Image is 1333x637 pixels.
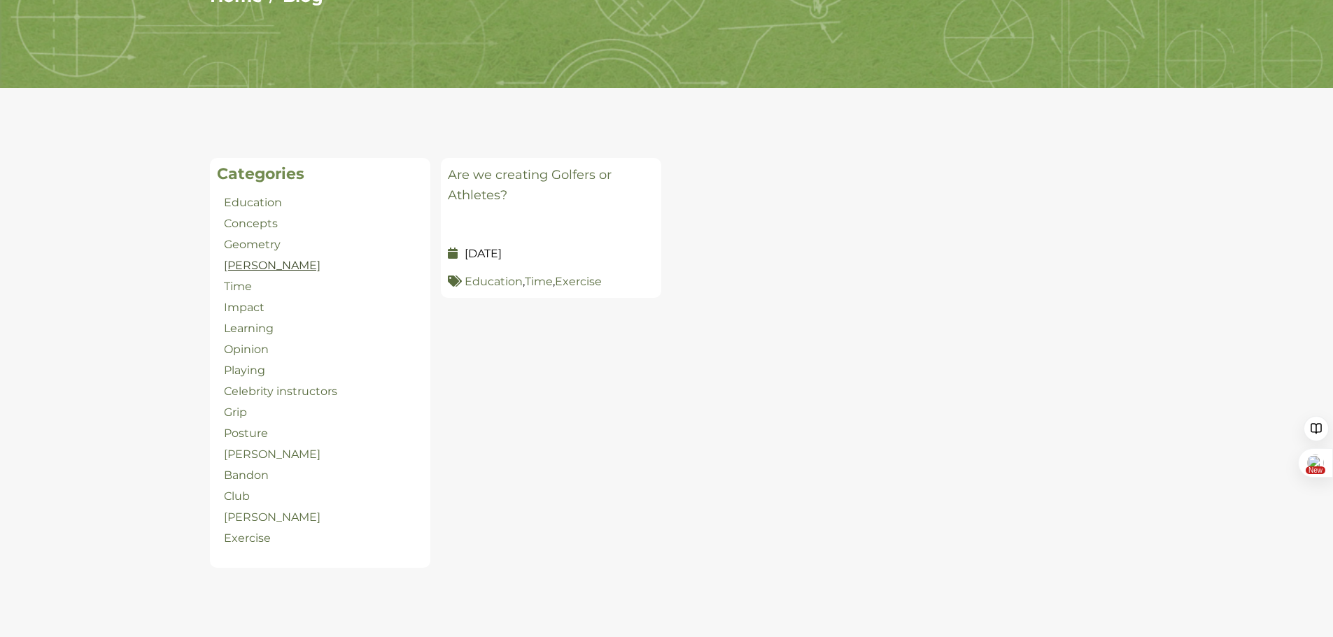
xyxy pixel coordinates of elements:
[224,406,247,419] a: Grip
[224,427,268,440] a: Posture
[448,273,654,291] p: , ,
[224,531,271,545] a: Exercise
[224,238,281,251] a: Geometry
[224,217,278,230] a: Concepts
[465,275,523,288] a: Education
[525,275,553,288] a: Time
[224,468,269,482] a: Bandon
[448,245,654,262] p: [DATE]
[224,280,252,293] a: Time
[224,343,269,356] a: Opinion
[224,259,320,272] a: [PERSON_NAME]
[224,322,274,335] a: Learning
[224,448,320,461] a: [PERSON_NAME]
[224,489,250,503] a: Club
[448,167,612,203] a: Are we creating Golfers or Athletes?
[224,510,320,524] a: [PERSON_NAME]
[224,364,265,377] a: Playing
[555,275,602,288] a: Exercise
[224,196,282,209] a: Education
[217,165,423,183] h2: Categories
[224,385,337,398] a: Celebrity instructors
[224,301,265,314] a: Impact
